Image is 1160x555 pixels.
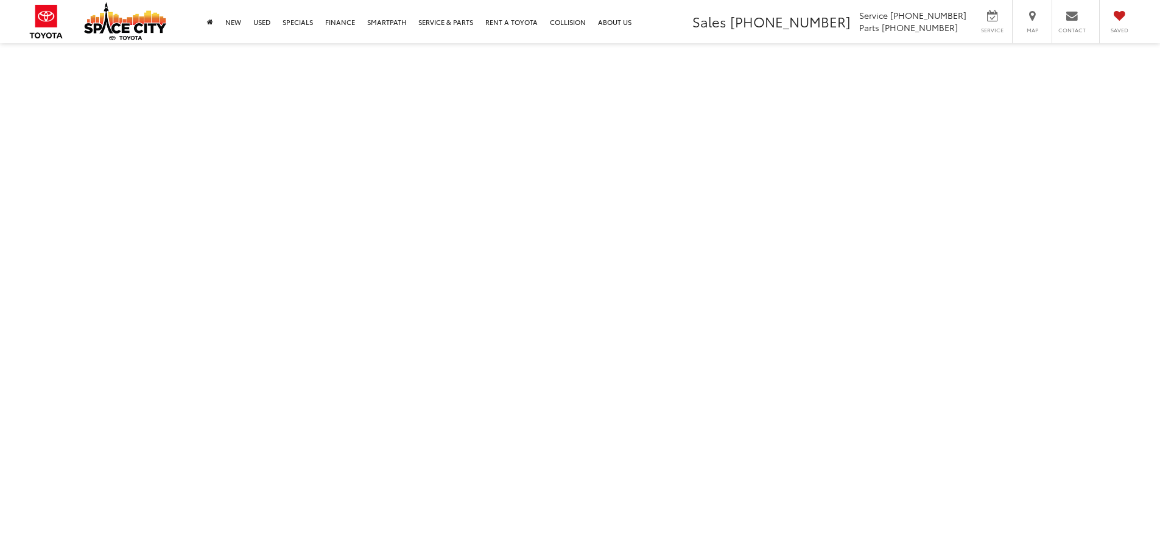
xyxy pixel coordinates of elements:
[890,9,966,21] span: [PHONE_NUMBER]
[1106,26,1133,34] span: Saved
[1019,26,1046,34] span: Map
[730,12,851,31] span: [PHONE_NUMBER]
[979,26,1006,34] span: Service
[1058,26,1086,34] span: Contact
[882,21,958,34] span: [PHONE_NUMBER]
[859,21,879,34] span: Parts
[84,2,166,40] img: Space City Toyota
[859,9,888,21] span: Service
[692,12,726,31] span: Sales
